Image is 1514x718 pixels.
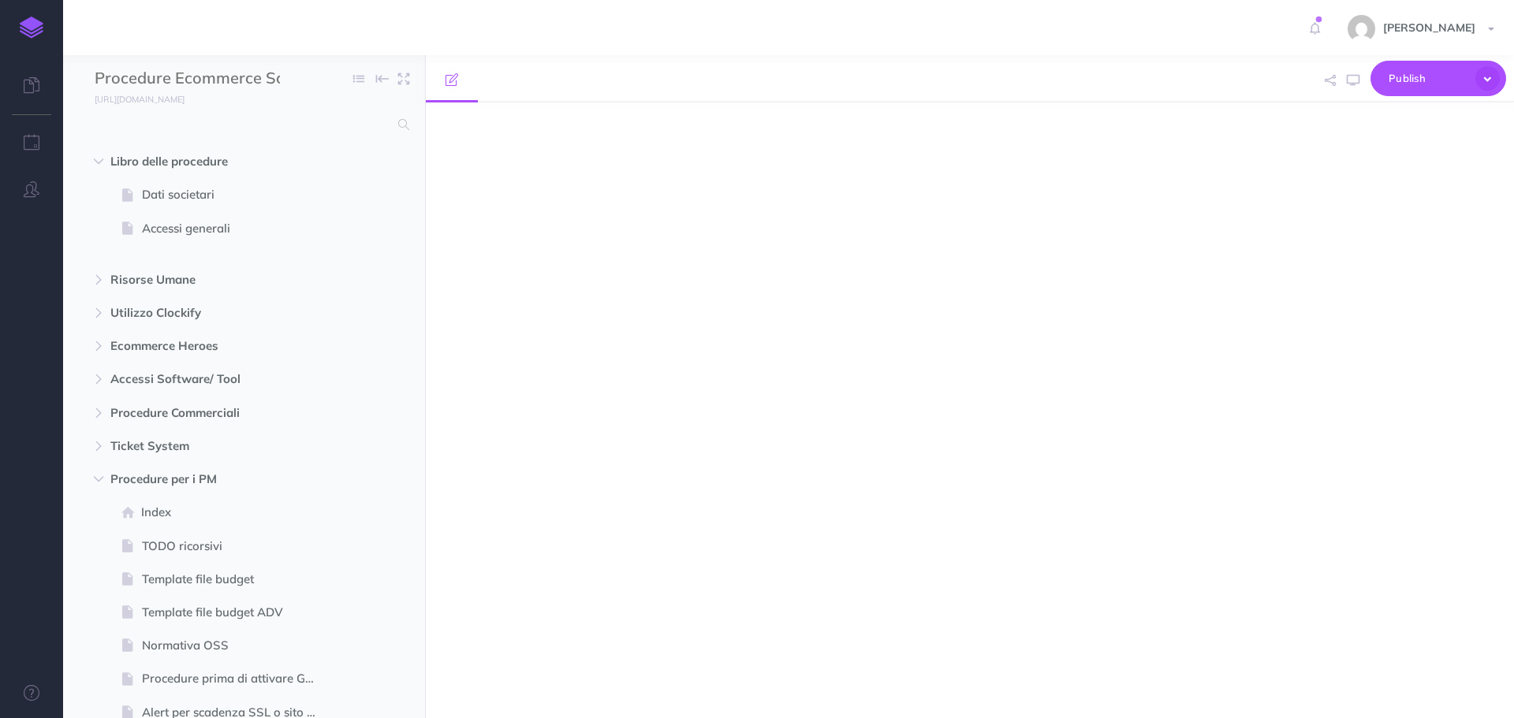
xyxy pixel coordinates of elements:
[1370,61,1506,96] button: Publish
[110,437,311,456] span: Ticket System
[142,603,330,622] span: Template file budget ADV
[110,270,311,289] span: Risorse Umane
[95,94,185,105] small: [URL][DOMAIN_NAME]
[110,404,311,422] span: Procedure Commerciali
[110,370,311,389] span: Accessi Software/ Tool
[142,185,330,204] span: Dati societari
[110,470,311,489] span: Procedure per i PM
[63,91,200,106] a: [URL][DOMAIN_NAME]
[1348,15,1375,43] img: e87add64f3cafac7edbf2794c21eb1e1.jpg
[142,537,330,556] span: TODO ricorsivi
[1375,20,1483,35] span: [PERSON_NAME]
[142,669,330,688] span: Procedure prima di attivare Google Ads
[110,152,311,171] span: Libro delle procedure
[110,337,311,355] span: Ecommerce Heroes
[95,67,280,91] input: Documentation Name
[142,219,330,238] span: Accessi generali
[142,570,330,589] span: Template file budget
[141,503,330,522] span: Index
[20,17,43,39] img: logo-mark.svg
[95,110,389,139] input: Search
[1389,66,1467,91] span: Publish
[110,303,311,322] span: Utilizzo Clockify
[142,636,330,655] span: Normativa OSS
